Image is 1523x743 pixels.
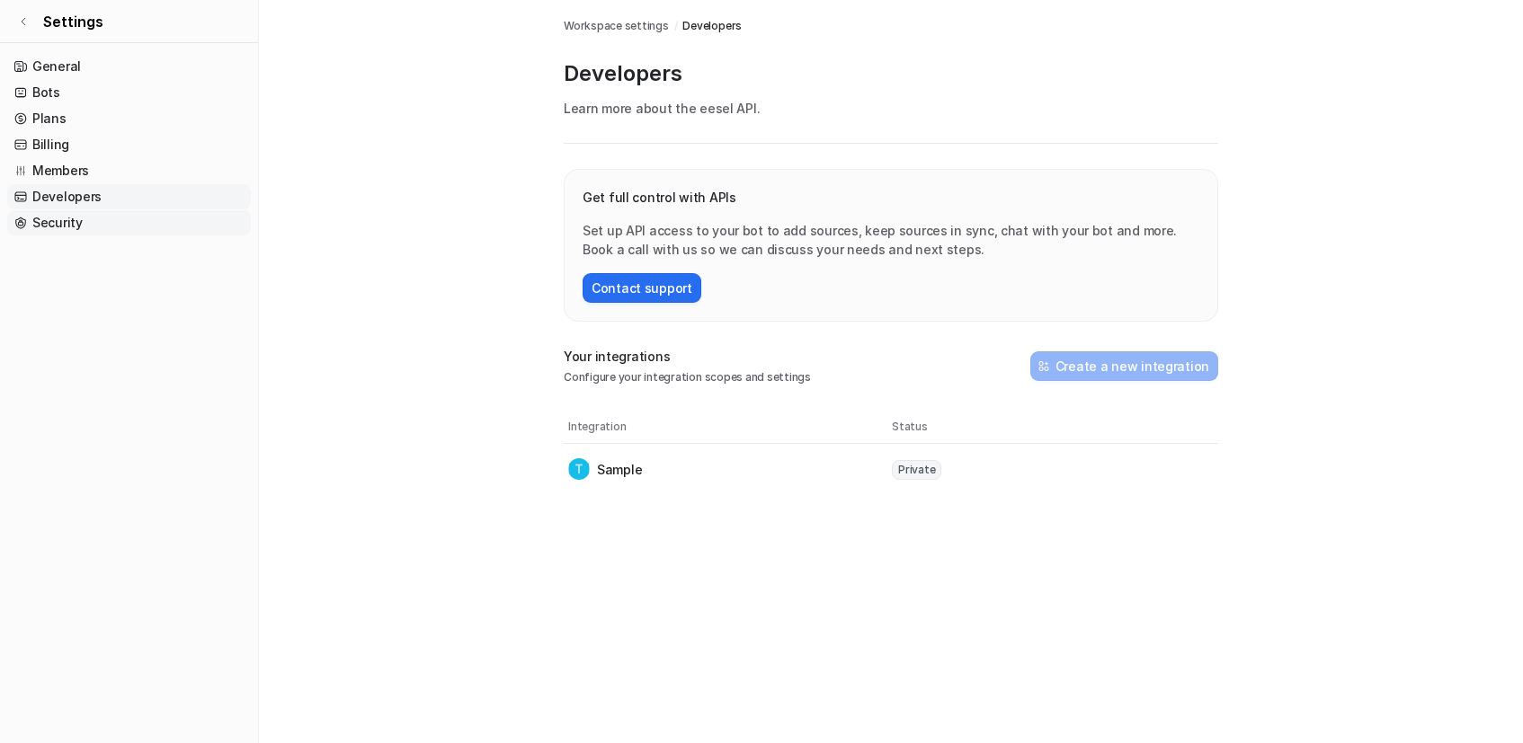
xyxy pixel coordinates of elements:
[564,18,669,34] a: Workspace settings
[7,132,251,157] a: Billing
[1030,351,1218,381] button: Create a new integration
[583,273,701,303] button: Contact support
[1055,357,1209,376] h2: Create a new integration
[674,18,678,34] span: /
[7,210,251,235] a: Security
[699,101,756,116] a: eesel API
[583,221,1199,259] p: Set up API access to your bot to add sources, keep sources in sync, chat with your bot and more. ...
[892,460,941,480] span: Private
[564,59,1218,88] p: Developers
[891,418,1215,436] th: Status
[564,347,811,366] p: Your integrations
[564,101,760,116] span: Learn more about the .
[597,460,642,479] p: Sample
[7,158,251,183] a: Members
[583,188,1199,207] p: Get full control with APIs
[7,184,251,209] a: Developers
[7,54,251,79] a: General
[43,11,103,32] span: Settings
[567,418,891,436] th: Integration
[7,106,251,131] a: Plans
[7,80,251,105] a: Bots
[564,369,811,385] p: Configure your integration scopes and settings
[682,18,742,34] a: Developers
